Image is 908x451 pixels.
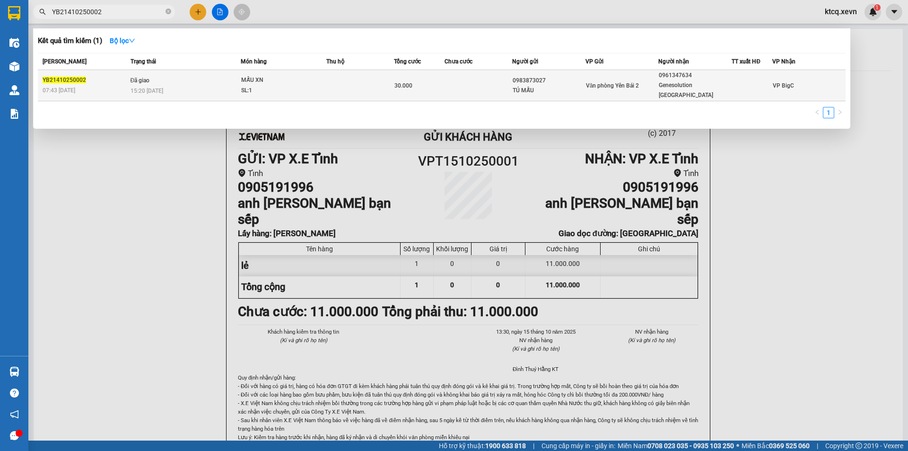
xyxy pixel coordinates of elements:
span: close-circle [166,9,171,14]
h3: Kết quả tìm kiếm ( 1 ) [38,36,102,46]
button: right [834,107,846,118]
img: warehouse-icon [9,38,19,48]
span: Trạng thái [131,58,156,65]
li: Next Page [834,107,846,118]
span: Người gửi [512,58,538,65]
strong: Bộ lọc [110,37,135,44]
div: TÚ MẪU [513,86,585,96]
span: left [814,109,820,115]
span: Thu hộ [326,58,344,65]
button: left [812,107,823,118]
img: solution-icon [9,109,19,119]
span: 15:20 [DATE] [131,88,163,94]
input: Tìm tên, số ĐT hoặc mã đơn [52,7,164,17]
div: SL: 1 [241,86,312,96]
span: VP Gửi [585,58,603,65]
div: 0961347634 [659,71,731,80]
span: 07:43 [DATE] [43,87,75,94]
span: VP BigC [773,82,794,89]
span: Tổng cước [394,58,421,65]
img: warehouse-icon [9,367,19,377]
span: Người nhận [658,58,689,65]
span: 30.000 [394,82,412,89]
span: Món hàng [241,58,267,65]
span: YB21410250002 [43,77,86,83]
span: close-circle [166,8,171,17]
img: warehouse-icon [9,62,19,71]
li: 1 [823,107,834,118]
div: Genesolution [GEOGRAPHIC_DATA] [659,80,731,100]
span: Chưa cước [445,58,472,65]
span: search [39,9,46,15]
img: warehouse-icon [9,85,19,95]
div: 0983873027 [513,76,585,86]
span: TT xuất HĐ [732,58,760,65]
span: Văn phòng Yên Bái 2 [586,82,639,89]
span: [PERSON_NAME] [43,58,87,65]
a: 1 [823,107,834,118]
span: VP Nhận [772,58,795,65]
span: question-circle [10,389,19,398]
span: notification [10,410,19,419]
button: Bộ lọcdown [102,33,143,48]
span: right [837,109,843,115]
li: Previous Page [812,107,823,118]
span: down [129,37,135,44]
span: Đã giao [131,77,150,84]
div: MẪU XN [241,75,312,86]
span: message [10,431,19,440]
img: logo-vxr [8,6,20,20]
